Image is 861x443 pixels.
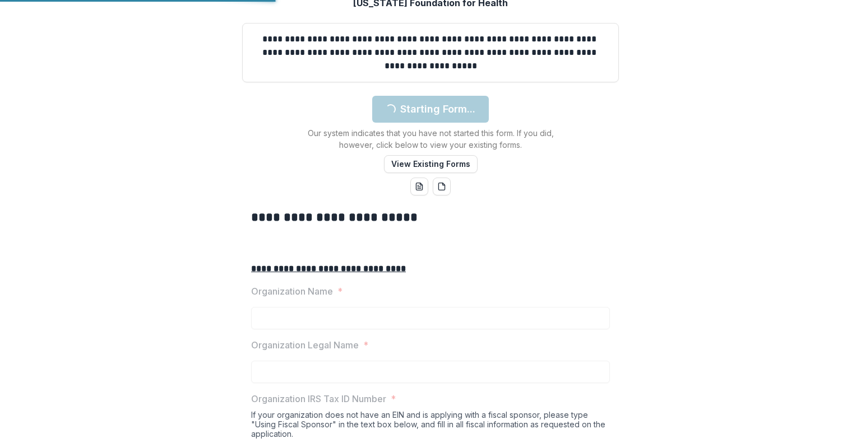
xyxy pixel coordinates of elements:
[433,178,451,195] button: pdf-download
[372,96,489,123] button: Starting Form...
[410,178,428,195] button: word-download
[251,338,359,352] p: Organization Legal Name
[384,155,478,173] button: View Existing Forms
[290,127,571,151] p: Our system indicates that you have not started this form. If you did, however, click below to vie...
[251,410,610,443] div: If your organization does not have an EIN and is applying with a fiscal sponsor, please type "Usi...
[251,392,386,405] p: Organization IRS Tax ID Number
[251,285,333,298] p: Organization Name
